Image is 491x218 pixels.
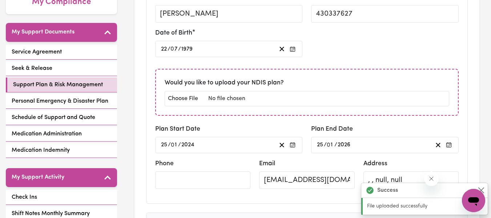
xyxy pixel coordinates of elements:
[6,190,117,205] a: Check Ins
[324,142,327,148] span: /
[4,5,44,11] span: Need any help?
[13,80,103,89] span: Support Plan & Risk Management
[181,44,193,54] input: ----
[12,64,52,73] span: Seek & Release
[155,159,174,169] label: Phone
[12,97,108,106] span: Personal Emergency & Disaster Plan
[155,28,192,38] label: Date of Birth
[317,140,324,150] input: --
[377,186,398,195] strong: Success
[178,46,181,52] span: /
[12,193,37,202] span: Check Ins
[161,140,168,150] input: --
[6,45,117,60] a: Service Agreement
[6,168,117,187] button: My Support Activity
[155,124,200,134] label: Plan Start Date
[424,171,439,186] iframe: Close message
[165,78,284,88] label: Would you like to upload your NDIS plan?
[311,124,353,134] label: Plan End Date
[327,142,330,148] span: 0
[168,46,170,52] span: /
[477,186,486,195] button: Close
[6,110,117,125] a: Schedule of Support and Quote
[6,127,117,142] a: Medication Administration
[12,209,90,218] span: Shift Notes Monthly Summary
[363,159,387,169] label: Address
[181,140,195,150] input: ----
[12,48,62,56] span: Service Agreement
[6,61,117,76] a: Seek & Release
[6,143,117,158] a: Medication Indemnity
[12,113,95,122] span: Schedule of Support and Quote
[6,78,117,92] a: Support Plan & Risk Management
[259,159,275,169] label: Email
[171,142,174,148] span: 0
[161,44,168,54] input: --
[12,146,70,155] span: Medication Indemnity
[171,44,178,54] input: --
[12,29,75,36] h5: My Support Documents
[170,46,174,52] span: 0
[12,174,64,181] h5: My Support Activity
[178,142,181,148] span: /
[367,202,483,210] p: File uploaded successfully
[462,189,485,212] iframe: Button to launch messaging window
[6,23,117,42] button: My Support Documents
[6,94,117,109] a: Personal Emergency & Disaster Plan
[337,140,351,150] input: ----
[12,130,82,138] span: Medication Administration
[327,140,334,150] input: --
[168,142,171,148] span: /
[334,142,337,148] span: /
[171,140,178,150] input: --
